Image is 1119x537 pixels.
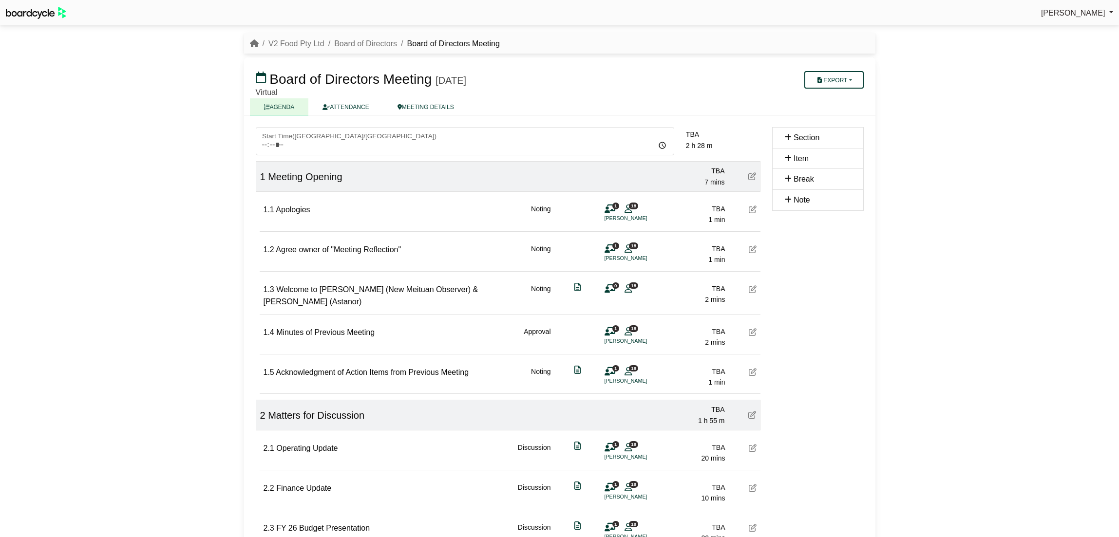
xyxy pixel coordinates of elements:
[6,7,66,19] img: BoardcycleBlackGreen-aaafeed430059cb809a45853b8cf6d952af9d84e6e89e1f1685b34bfd5cb7d64.svg
[657,404,725,415] div: TBA
[264,444,274,452] span: 2.1
[629,282,638,289] span: 18
[629,325,638,332] span: 18
[612,325,619,332] span: 1
[708,256,725,263] span: 1 min
[686,142,712,149] span: 2 h 28 m
[268,171,342,182] span: Meeting Opening
[704,178,724,186] span: 7 mins
[531,283,550,308] div: Noting
[612,242,619,249] span: 1
[657,366,725,377] div: TBA
[794,196,810,204] span: Note
[264,245,274,254] span: 1.2
[276,328,375,336] span: Minutes of Previous Meeting
[531,243,550,265] div: Noting
[605,337,678,345] li: [PERSON_NAME]
[264,484,274,492] span: 2.2
[605,214,678,222] li: [PERSON_NAME]
[701,454,725,462] span: 20 mins
[657,283,725,294] div: TBA
[531,204,550,225] div: Noting
[436,74,466,86] div: [DATE]
[264,205,274,214] span: 1.1
[705,338,725,346] span: 2 mins
[605,377,678,385] li: [PERSON_NAME]
[605,254,678,262] li: [PERSON_NAME]
[383,98,468,115] a: MEETING DETAILS
[276,368,469,376] span: Acknowledgment of Action Items from Previous Meeting
[794,154,809,163] span: Item
[276,444,338,452] span: Operating Update
[518,442,551,464] div: Discussion
[686,129,760,140] div: TBA
[1041,9,1105,17] span: [PERSON_NAME]
[264,524,274,532] span: 2.3
[705,296,725,303] span: 2 mins
[518,482,551,504] div: Discussion
[701,494,725,502] span: 10 mins
[605,493,678,501] li: [PERSON_NAME]
[276,524,370,532] span: FY 26 Budget Presentation
[276,484,331,492] span: Finance Update
[605,453,678,461] li: [PERSON_NAME]
[260,171,266,182] span: 1
[629,365,638,371] span: 18
[629,203,638,209] span: 18
[264,285,478,306] span: Welcome to [PERSON_NAME] (New Meituan Observer) & [PERSON_NAME] (Astanor)
[629,481,638,487] span: 18
[657,204,725,214] div: TBA
[268,39,324,48] a: V2 Food Pty Ltd
[657,326,725,337] div: TBA
[708,216,725,223] span: 1 min
[612,282,619,289] span: 0
[334,39,397,48] a: Board of Directors
[708,378,725,386] span: 1 min
[612,365,619,371] span: 1
[308,98,383,115] a: ATTENDANCE
[1041,7,1113,19] a: [PERSON_NAME]
[657,166,725,176] div: TBA
[612,481,619,487] span: 1
[250,37,500,50] nav: breadcrumb
[698,417,724,425] span: 1 h 55 m
[657,442,725,453] div: TBA
[524,326,550,348] div: Approval
[612,203,619,209] span: 1
[260,410,266,421] span: 2
[264,328,274,336] span: 1.4
[612,521,619,527] span: 1
[657,482,725,493] div: TBA
[629,521,638,527] span: 18
[276,245,401,254] span: Agree owner of "Meeting Reflection"
[256,88,278,96] span: Virtual
[276,205,310,214] span: Apologies
[269,72,432,87] span: Board of Directors Meeting
[629,441,638,447] span: 18
[264,368,274,376] span: 1.5
[657,243,725,254] div: TBA
[657,522,725,533] div: TBA
[531,366,550,388] div: Noting
[629,242,638,249] span: 18
[612,441,619,447] span: 1
[397,37,500,50] li: Board of Directors Meeting
[804,71,863,89] button: Export
[794,175,814,183] span: Break
[264,285,274,294] span: 1.3
[250,98,309,115] a: AGENDA
[794,133,819,142] span: Section
[268,410,364,421] span: Matters for Discussion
